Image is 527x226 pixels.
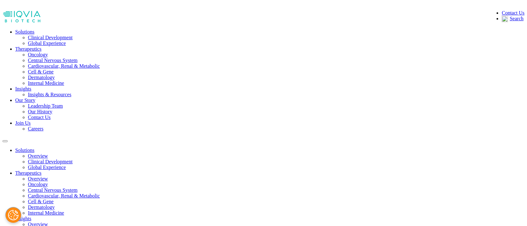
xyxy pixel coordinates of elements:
[502,10,524,16] a: Contact Us
[28,35,73,40] a: Clinical Development
[28,165,66,170] a: Global Experience
[28,115,51,120] a: Contact Us
[502,16,508,22] img: search.svg
[28,210,64,216] a: Internal Medicine
[28,41,66,46] a: Global Experience
[502,16,524,21] a: Search
[15,170,42,176] a: Therapeutics
[28,92,71,97] a: Insights & Resources
[15,216,31,221] a: Insights
[15,120,30,126] a: Join Us
[15,86,31,91] a: Insights
[28,153,48,159] a: Overview
[28,159,73,164] a: Clinical Development
[28,182,48,187] a: Oncology
[28,103,63,109] a: Leadership Team
[15,148,34,153] a: Solutions
[28,69,54,74] a: Cell & Gene
[3,10,41,23] img: biotech-logo.svg
[15,29,34,35] a: Solutions
[28,187,77,193] a: Central Nervous System
[28,52,48,57] a: Oncology
[28,126,43,131] a: Careers
[28,176,48,181] a: Overview
[28,75,55,80] a: Dermatology
[28,80,64,86] a: Internal Medicine
[15,46,42,52] a: Therapeutics
[28,63,100,69] a: Cardiovascular, Renal & Metabolic
[28,204,55,210] a: Dermatology
[28,193,100,198] a: Cardiovascular, Renal & Metabolic
[5,207,21,223] button: Cookies Settings
[15,97,36,103] a: Our Story
[28,109,52,114] a: Our History
[28,199,54,204] a: Cell & Gene
[28,58,77,63] a: Central Nervous System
